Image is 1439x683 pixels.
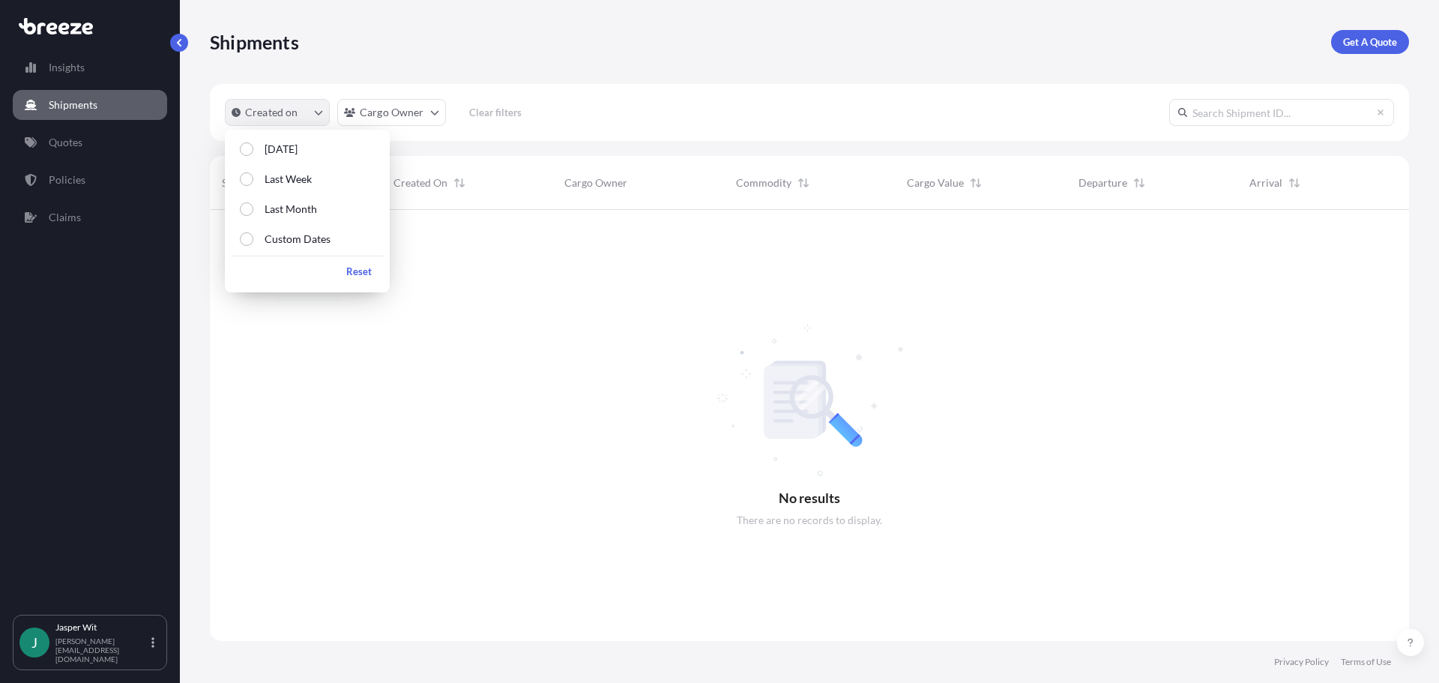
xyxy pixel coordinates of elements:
a: Quotes [13,127,167,157]
button: [DATE] [231,136,384,163]
div: Select Option [231,136,384,253]
a: Privacy Policy [1274,656,1329,668]
button: Custom Dates [231,226,384,253]
a: Terms of Use [1341,656,1391,668]
p: Last Week [265,172,312,187]
a: Policies [13,165,167,195]
a: Claims [13,202,167,232]
p: Clear filters [469,105,522,120]
p: Policies [49,172,85,187]
button: Sort [1130,174,1148,192]
p: Quotes [49,135,82,150]
button: Sort [967,174,985,192]
span: Arrival [1249,175,1282,190]
p: Cargo Owner [360,105,424,120]
button: Sort [1285,174,1303,192]
button: Sort [794,174,812,192]
p: [DATE] [265,142,298,157]
button: Last Week [231,166,384,193]
button: cargoOwner Filter options [337,99,446,126]
p: Shipments [210,30,299,54]
input: Search Shipment ID... [1169,99,1394,126]
p: [PERSON_NAME][EMAIL_ADDRESS][DOMAIN_NAME] [55,637,148,664]
p: Jasper Wit [55,622,148,634]
a: Insights [13,52,167,82]
span: Cargo Value [907,175,964,190]
p: Reset [346,264,372,279]
a: Shipments [13,90,167,120]
button: Reset [334,259,384,283]
span: Departure [1079,175,1127,190]
button: createdOn Filter options [225,99,330,126]
p: Claims [49,210,81,225]
span: Commodity [736,175,791,190]
p: Insights [49,60,85,75]
p: Shipments [49,97,97,112]
button: Sort [450,174,468,192]
span: Cargo Owner [564,175,627,190]
button: Clear filters [453,100,537,124]
div: createdOn Filter options [225,130,390,292]
p: Get A Quote [1343,34,1397,49]
span: Shipment Number [222,175,307,190]
p: Custom Dates [265,232,331,247]
a: Get A Quote [1331,30,1409,54]
span: Created On [393,175,447,190]
p: Created on [245,105,298,120]
p: Last Month [265,202,317,217]
button: Last Month [231,196,384,223]
span: J [31,635,37,650]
